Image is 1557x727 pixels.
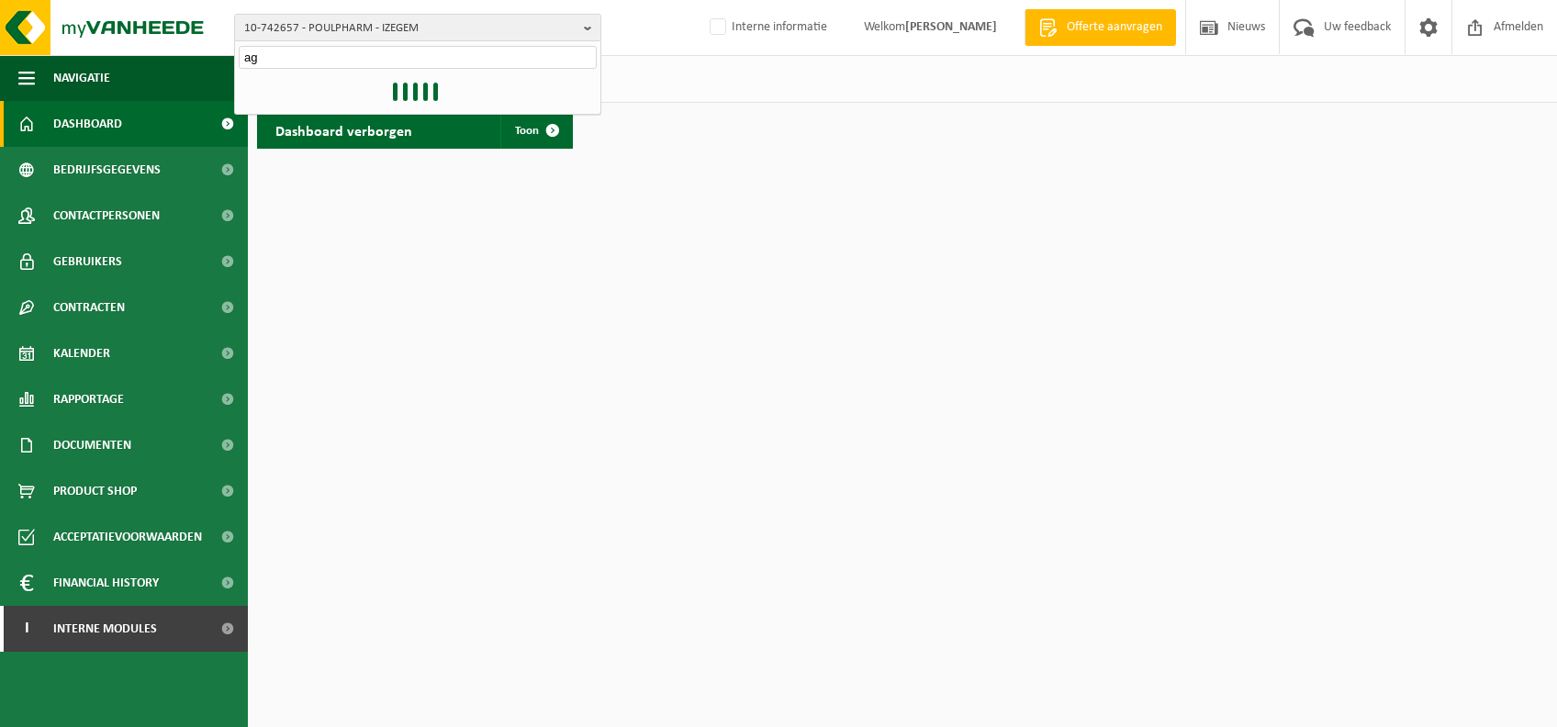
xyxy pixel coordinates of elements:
span: Acceptatievoorwaarden [53,514,202,560]
span: I [18,606,35,652]
span: Kalender [53,330,110,376]
span: Toon [515,125,539,137]
span: Offerte aanvragen [1062,18,1167,37]
strong: [PERSON_NAME] [905,20,997,34]
span: Documenten [53,422,131,468]
span: Gebruikers [53,239,122,285]
a: Offerte aanvragen [1025,9,1176,46]
span: Product Shop [53,468,137,514]
span: Contracten [53,285,125,330]
span: Navigatie [53,55,110,101]
button: 10-742657 - POULPHARM - IZEGEM [234,14,601,41]
span: Financial History [53,560,159,606]
input: Zoeken naar gekoppelde vestigingen [239,46,597,69]
span: Rapportage [53,376,124,422]
span: Dashboard [53,101,122,147]
a: Toon [500,112,571,149]
span: 10-742657 - POULPHARM - IZEGEM [244,15,577,42]
h2: Dashboard verborgen [257,112,431,148]
span: Bedrijfsgegevens [53,147,161,193]
span: Interne modules [53,606,157,652]
label: Interne informatie [706,14,827,41]
span: Contactpersonen [53,193,160,239]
